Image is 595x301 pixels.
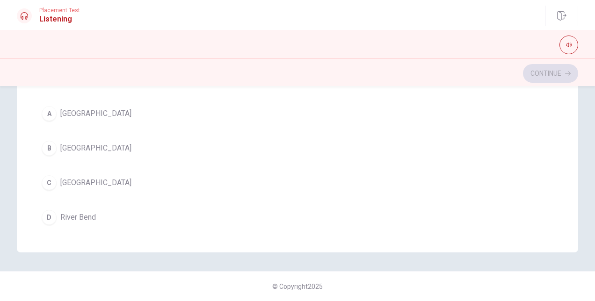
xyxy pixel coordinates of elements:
h1: Listening [39,14,80,25]
button: A[GEOGRAPHIC_DATA] [37,102,558,125]
button: B[GEOGRAPHIC_DATA] [37,136,558,160]
span: Placement Test [39,7,80,14]
span: [GEOGRAPHIC_DATA] [60,108,131,119]
div: C [42,175,57,190]
div: D [42,210,57,225]
span: [GEOGRAPHIC_DATA] [60,177,131,188]
button: C[GEOGRAPHIC_DATA] [37,171,558,194]
span: [GEOGRAPHIC_DATA] [60,143,131,154]
span: © Copyright 2025 [272,283,323,290]
div: B [42,141,57,156]
span: River Bend [60,212,96,223]
div: A [42,106,57,121]
button: DRiver Bend [37,206,558,229]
